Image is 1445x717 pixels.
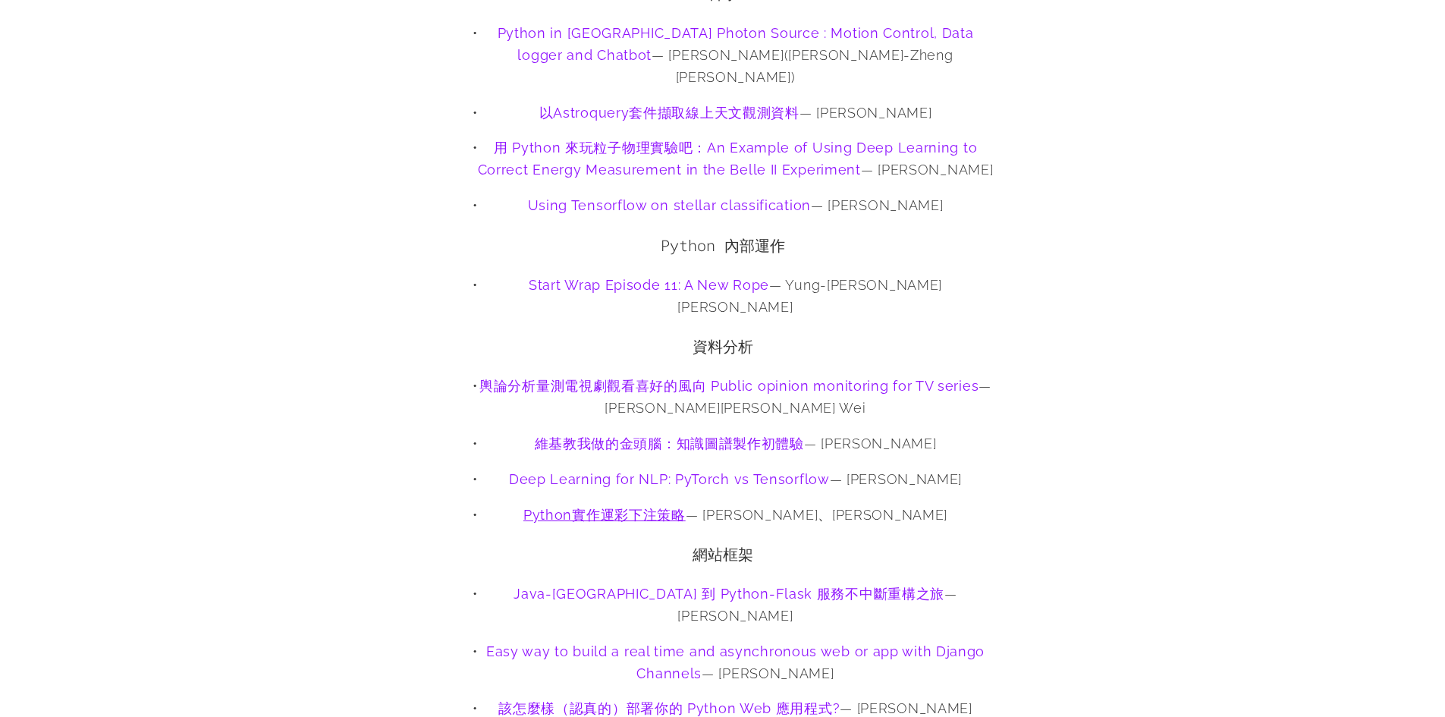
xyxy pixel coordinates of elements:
p: — Yung-[PERSON_NAME] [PERSON_NAME] [476,275,996,319]
p: — [PERSON_NAME] [476,433,996,455]
a: Python in [GEOGRAPHIC_DATA] Photon Source : Motion Control, Data logger and Chatbot [498,25,974,63]
h3: 網站框架 [450,544,996,565]
p: — [PERSON_NAME] [476,641,996,685]
a: 輿論分析量測電視劇觀看喜好的風向 Public opinion monitoring for TV series [479,378,979,394]
a: 以Astroquery套件擷取線上天文觀測資料 [539,105,799,121]
p: — [PERSON_NAME] [476,469,996,491]
a: Java-[GEOGRAPHIC_DATA] 到 Python-Flask 服務不中斷重構之旅 [514,586,944,602]
a: Using Tensorflow on stellar classification [528,197,811,213]
p: — [PERSON_NAME] [476,195,996,217]
h3: 資料分析 [450,336,996,357]
a: Easy way to build a real time and asynchronous web or app with Django Channels [486,643,985,681]
p: — [PERSON_NAME][PERSON_NAME] Wei [476,376,996,420]
h3: Python 內部運作 [450,235,996,256]
p: — [PERSON_NAME]、[PERSON_NAME] [476,505,996,527]
p: — [PERSON_NAME] [476,137,996,181]
a: 用 Python 來玩粒子物理實驗吧：An Example of Using Deep Learning to Correct Energy Measurement in the Belle I... [478,140,978,178]
p: — [PERSON_NAME] [476,583,996,627]
a: Deep Learning for NLP: PyTorch vs Tensorflow [509,471,830,487]
a: Python實作運彩下注策略 [523,507,686,523]
a: 該怎麼樣（認真的）部署你的 Python Web 應用程式? [498,700,840,716]
a: 維基教我做的金頭腦：知識圖譜製作初體驗 [535,436,804,451]
p: — [PERSON_NAME] [476,102,996,124]
p: — [PERSON_NAME]([PERSON_NAME]-Zheng [PERSON_NAME]) [476,23,996,88]
a: Start Wrap Episode 11: A New Rope [529,277,769,293]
